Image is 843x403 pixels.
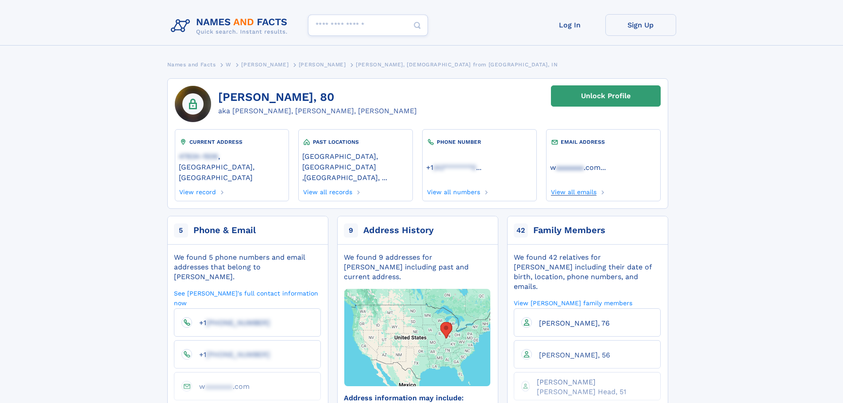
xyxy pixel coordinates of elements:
span: [PHONE_NUMBER] [206,350,270,359]
span: [PERSON_NAME] [299,61,346,68]
span: [PERSON_NAME], 76 [539,319,610,327]
a: +1[PHONE_NUMBER] [192,318,270,326]
span: 5 [174,223,188,238]
div: We found 42 relatives for [PERSON_NAME] including their date of birth, location, phone numbers, a... [514,253,661,292]
a: [PERSON_NAME] [299,59,346,70]
a: [GEOGRAPHIC_DATA], [GEOGRAPHIC_DATA] [302,151,408,171]
span: 47834-1506 [179,152,218,161]
a: See [PERSON_NAME]'s full contact information now [174,289,321,307]
a: +1[PHONE_NUMBER] [192,350,270,358]
span: [PHONE_NUMBER] [206,319,270,327]
div: Unlock Profile [581,86,631,106]
a: View all numbers [426,186,480,196]
div: Address information may include: [344,393,491,403]
span: [PERSON_NAME] [PERSON_NAME] Head, 51 [537,378,626,396]
a: View all records [302,186,352,196]
a: waaaaaaa.com [550,162,600,172]
a: [PERSON_NAME] [241,59,289,70]
button: Search Button [407,15,428,36]
a: ... [426,163,532,172]
span: W [226,61,231,68]
div: Address History [363,224,434,237]
div: Family Members [533,224,605,237]
div: aka [PERSON_NAME], [PERSON_NAME], [PERSON_NAME] [218,106,417,116]
span: aaaaaaa [556,163,584,172]
div: We found 5 phone numbers and email addresses that belong to [PERSON_NAME]. [174,253,321,282]
a: ... [550,163,656,172]
span: aaaaaaa [205,382,233,391]
a: Unlock Profile [551,85,661,107]
a: 47834-1506, [GEOGRAPHIC_DATA], [GEOGRAPHIC_DATA] [179,151,285,182]
div: CURRENT ADDRESS [179,138,285,146]
a: [PERSON_NAME], 56 [532,350,610,359]
img: Logo Names and Facts [167,14,295,38]
a: [GEOGRAPHIC_DATA], ... [304,173,387,182]
a: Log In [535,14,605,36]
div: EMAIL ADDRESS [550,138,656,146]
div: Phone & Email [193,224,256,237]
span: [PERSON_NAME] [241,61,289,68]
div: We found 9 addresses for [PERSON_NAME] including past and current address. [344,253,491,282]
input: search input [308,15,428,36]
div: , [302,146,408,186]
a: Sign Up [605,14,676,36]
a: View all emails [550,186,597,196]
a: waaaaaaa.com [192,382,250,390]
a: W [226,59,231,70]
span: 9 [344,223,358,238]
div: PAST LOCATIONS [302,138,408,146]
a: [PERSON_NAME], 76 [532,319,610,327]
a: View record [179,186,216,196]
a: View [PERSON_NAME] family members [514,299,632,307]
span: [PERSON_NAME], 56 [539,351,610,359]
span: [PERSON_NAME], [DEMOGRAPHIC_DATA] from [GEOGRAPHIC_DATA], IN [356,61,558,68]
div: PHONE NUMBER [426,138,532,146]
a: [PERSON_NAME] [PERSON_NAME] Head, 51 [530,377,653,395]
span: 42 [514,223,528,238]
a: Names and Facts [167,59,216,70]
h1: [PERSON_NAME], 80 [218,91,417,104]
